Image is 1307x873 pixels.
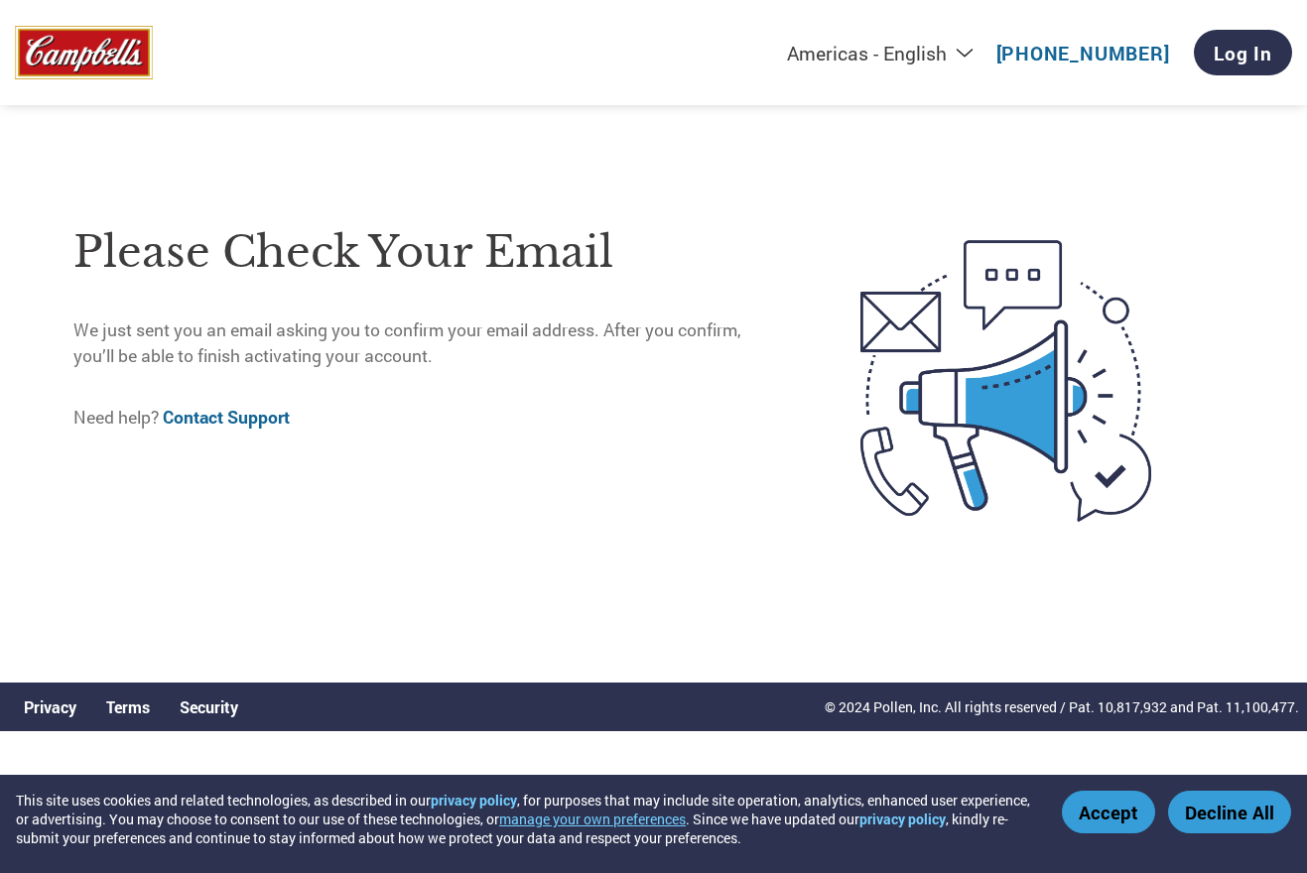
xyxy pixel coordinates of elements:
[1062,791,1155,833] button: Accept
[431,791,517,810] a: privacy policy
[73,405,777,431] p: Need help?
[16,791,1033,847] div: This site uses cookies and related technologies, as described in our , for purposes that may incl...
[996,41,1170,65] a: [PHONE_NUMBER]
[106,696,150,717] a: Terms
[73,220,777,285] h1: Please check your email
[1168,791,1291,833] button: Decline All
[777,204,1235,558] img: open-email
[859,810,946,828] a: privacy policy
[163,406,290,429] a: Contact Support
[825,696,1299,717] p: © 2024 Pollen, Inc. All rights reserved / Pat. 10,817,932 and Pat. 11,100,477.
[24,696,76,717] a: Privacy
[1194,30,1292,75] a: Log In
[73,317,777,370] p: We just sent you an email asking you to confirm your email address. After you confirm, you’ll be ...
[15,26,153,80] img: Campbell’s
[180,696,238,717] a: Security
[499,810,686,828] button: manage your own preferences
